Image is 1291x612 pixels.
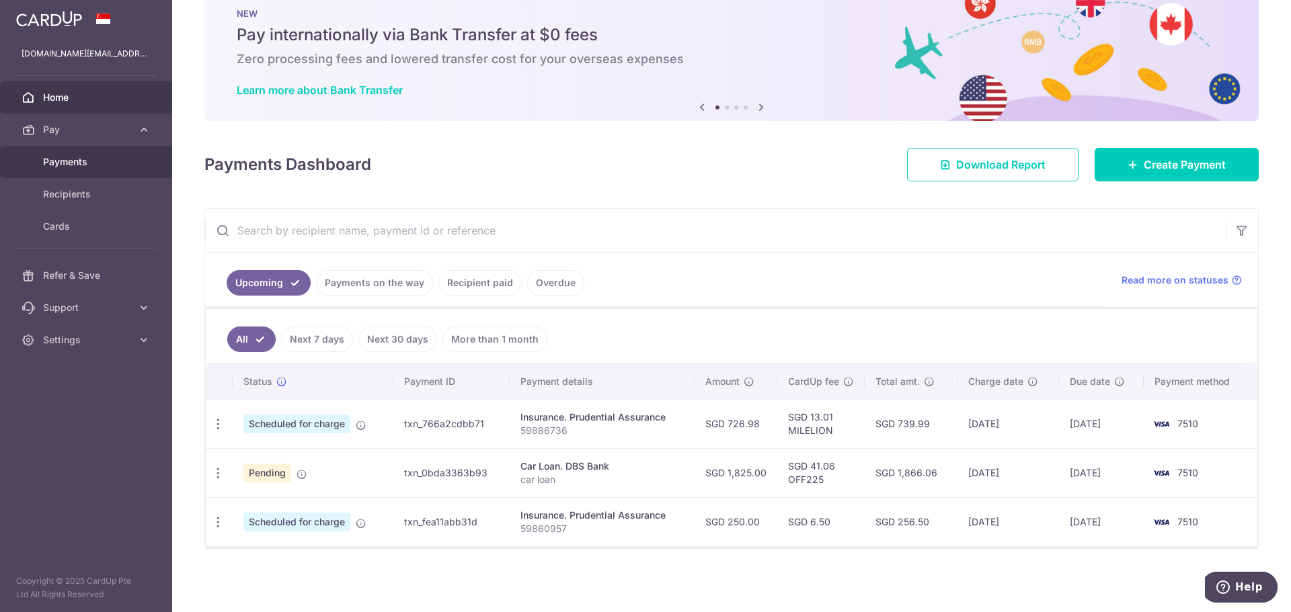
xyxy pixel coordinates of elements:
[243,513,350,531] span: Scheduled for charge
[968,375,1023,388] span: Charge date
[43,220,132,233] span: Cards
[1059,399,1144,448] td: [DATE]
[1059,448,1144,497] td: [DATE]
[393,399,510,448] td: txn_766a2cdbb71
[1177,516,1198,527] span: 7510
[1148,465,1175,481] img: Bank Card
[43,187,132,201] span: Recipients
[30,9,58,21] span: Help
[520,460,684,473] div: Car Loan. DBS Bank
[243,464,291,482] span: Pending
[237,24,1226,46] h5: Pay internationally via Bank Transfer at $0 fees
[237,8,1226,19] p: NEW
[1205,572,1278,605] iframe: Opens a widget where you can find more information
[1144,157,1226,173] span: Create Payment
[393,448,510,497] td: txn_0bda3363b93
[695,497,777,546] td: SGD 250.00
[316,270,433,296] a: Payments on the way
[777,448,865,497] td: SGD 41.06 OFF225
[1148,514,1175,530] img: Bank Card
[43,91,132,104] span: Home
[43,333,132,347] span: Settings
[1144,364,1257,399] th: Payment method
[777,497,865,546] td: SGD 6.50
[43,269,132,282] span: Refer & Save
[237,51,1226,67] h6: Zero processing fees and lowered transfer cost for your overseas expenses
[520,522,684,535] p: 59860957
[957,448,1059,497] td: [DATE]
[358,326,437,352] a: Next 30 days
[788,375,839,388] span: CardUp fee
[520,410,684,424] div: Insurance. Prudential Assurance
[865,497,957,546] td: SGD 256.50
[875,375,920,388] span: Total amt.
[1059,497,1144,546] td: [DATE]
[393,364,510,399] th: Payment ID
[957,497,1059,546] td: [DATE]
[205,209,1226,252] input: Search by recipient name, payment id or reference
[695,399,777,448] td: SGD 726.98
[43,155,132,169] span: Payments
[204,152,371,177] h4: Payments Dashboard
[527,270,584,296] a: Overdue
[1070,375,1110,388] span: Due date
[243,375,272,388] span: Status
[22,47,151,60] p: [DOMAIN_NAME][EMAIL_ADDRESS][DOMAIN_NAME]
[777,399,865,448] td: SGD 13.01 MILELION
[1122,273,1242,287] a: Read more on statuses
[43,301,132,314] span: Support
[227,326,276,352] a: All
[243,414,350,433] span: Scheduled for charge
[865,448,957,497] td: SGD 1,866.06
[520,424,684,437] p: 59886736
[695,448,777,497] td: SGD 1,825.00
[237,83,403,97] a: Learn more about Bank Transfer
[510,364,695,399] th: Payment details
[957,399,1059,448] td: [DATE]
[1177,418,1198,429] span: 7510
[281,326,353,352] a: Next 7 days
[956,157,1046,173] span: Download Report
[1148,416,1175,432] img: Bank Card
[16,11,82,27] img: CardUp
[865,399,957,448] td: SGD 739.99
[705,375,740,388] span: Amount
[520,509,684,522] div: Insurance. Prudential Assurance
[438,270,522,296] a: Recipient paid
[1122,273,1228,287] span: Read more on statuses
[1177,467,1198,478] span: 7510
[442,326,547,352] a: More than 1 month
[393,497,510,546] td: txn_fea11abb31d
[520,473,684,486] p: car loan
[907,148,1079,181] a: Download Report
[43,123,132,136] span: Pay
[1095,148,1259,181] a: Create Payment
[227,270,311,296] a: Upcoming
